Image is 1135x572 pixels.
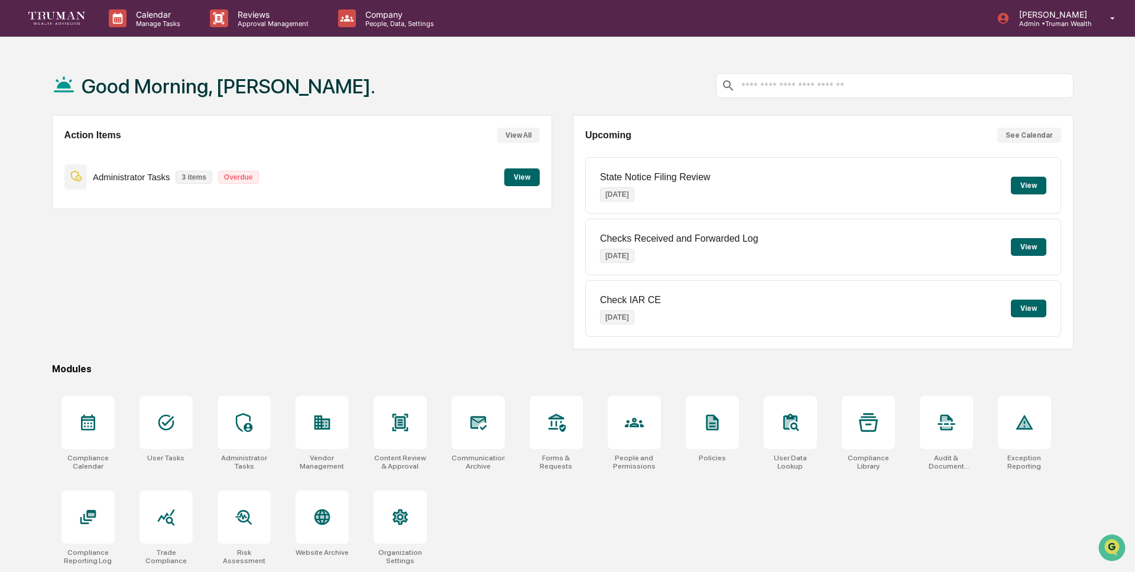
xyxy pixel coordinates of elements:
p: Checks Received and Forwarded Log [600,233,758,244]
button: Start new chat [201,94,215,108]
div: Start new chat [40,90,194,102]
p: [DATE] [600,249,634,263]
div: Vendor Management [296,454,349,470]
p: People, Data, Settings [356,19,440,28]
span: Attestations [98,149,147,161]
div: Organization Settings [374,548,427,565]
button: View [1011,177,1046,194]
p: [PERSON_NAME] [1010,9,1093,19]
p: Approval Management [228,19,314,28]
div: User Data Lookup [764,454,817,470]
h2: Upcoming [585,130,631,141]
p: State Notice Filing Review [600,172,711,183]
p: Reviews [228,9,314,19]
div: Communications Archive [452,454,505,470]
button: View [1011,300,1046,317]
div: Content Review & Approval [374,454,427,470]
div: Compliance Library [842,454,895,470]
div: We're available if you need us! [40,102,150,112]
div: 🔎 [12,173,21,182]
div: Risk Assessment [218,548,271,565]
a: View [504,171,540,182]
button: View All [497,128,540,143]
div: Trade Compliance [140,548,193,565]
div: 🗄️ [86,150,95,160]
button: See Calendar [997,128,1061,143]
button: View [1011,238,1046,256]
p: Overdue [218,171,259,184]
p: [DATE] [600,187,634,201]
a: 🗄️Attestations [81,144,151,165]
a: Powered byPylon [83,200,143,209]
h2: Action Items [64,130,121,141]
span: Pylon [118,200,143,209]
div: Forms & Requests [530,454,583,470]
div: Compliance Reporting Log [61,548,115,565]
iframe: Open customer support [1097,533,1129,565]
p: Check IAR CE [600,295,661,305]
button: View [504,168,540,186]
div: Modules [52,363,1074,375]
a: 🔎Data Lookup [7,167,79,188]
div: Website Archive [296,548,349,557]
a: 🖐️Preclearance [7,144,81,165]
span: Preclearance [24,149,76,161]
img: logo [28,12,85,24]
div: User Tasks [147,454,184,462]
p: How can we help? [12,25,215,44]
p: Company [356,9,440,19]
p: [DATE] [600,310,634,324]
div: Policies [699,454,726,462]
div: Administrator Tasks [218,454,271,470]
div: Audit & Document Logs [920,454,973,470]
p: Admin • Truman Wealth [1010,19,1093,28]
h1: Good Morning, [PERSON_NAME]. [82,74,375,98]
div: People and Permissions [608,454,661,470]
div: Compliance Calendar [61,454,115,470]
div: Exception Reporting [998,454,1051,470]
p: Manage Tasks [127,19,186,28]
span: Data Lookup [24,171,74,183]
div: 🖐️ [12,150,21,160]
p: 3 items [176,171,212,184]
p: Calendar [127,9,186,19]
img: 1746055101610-c473b297-6a78-478c-a979-82029cc54cd1 [12,90,33,112]
p: Administrator Tasks [93,172,170,182]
